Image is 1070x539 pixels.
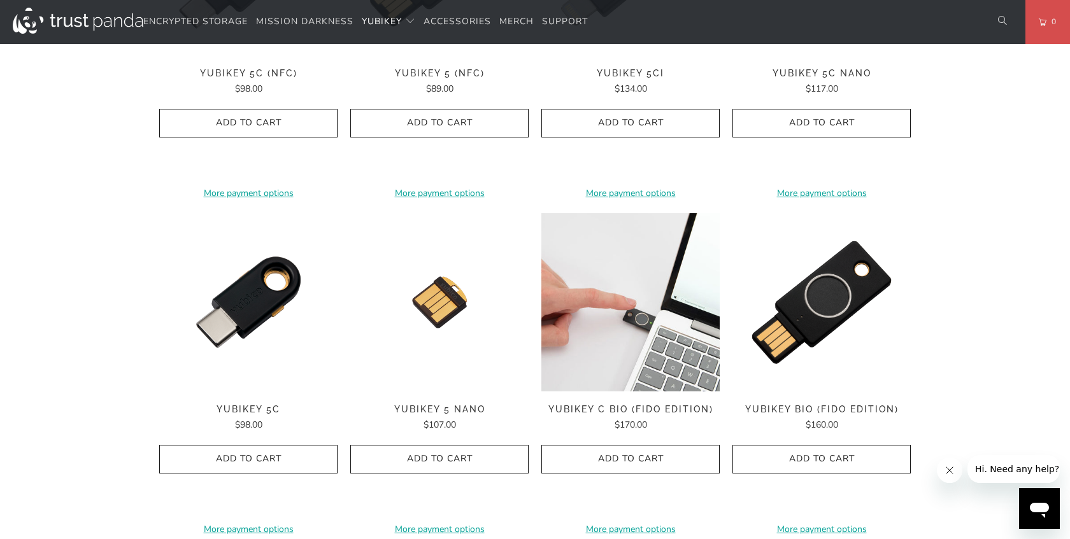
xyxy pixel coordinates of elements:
[541,68,720,96] a: YubiKey 5Ci $134.00
[732,404,911,432] a: YubiKey Bio (FIDO Edition) $160.00
[541,445,720,473] button: Add to Cart
[256,15,353,27] span: Mission Darkness
[937,458,962,483] iframe: Close message
[424,419,456,431] span: $107.00
[350,213,529,391] a: YubiKey 5 Nano - Trust Panda YubiKey 5 Nano - Trust Panda
[732,445,911,473] button: Add to Cart
[350,404,529,415] span: YubiKey 5 Nano
[555,454,706,465] span: Add to Cart
[1019,488,1060,529] iframe: Button to launch messaging window
[159,404,338,432] a: YubiKey 5C $98.00
[746,454,897,465] span: Add to Cart
[541,213,720,391] a: YubiKey C Bio (FIDO Edition) - Trust Panda YubiKey C Bio (FIDO Edition) - Trust Panda
[350,404,529,432] a: YubiKey 5 Nano $107.00
[235,83,262,95] span: $98.00
[143,7,588,37] nav: Translation missing: en.navigation.header.main_nav
[173,118,324,129] span: Add to Cart
[541,109,720,137] button: Add to Cart
[159,68,338,96] a: YubiKey 5C (NFC) $98.00
[732,404,911,415] span: YubiKey Bio (FIDO Edition)
[732,213,911,391] a: YubiKey Bio (FIDO Edition) - Trust Panda YubiKey Bio (FIDO Edition) - Trust Panda
[159,522,338,536] a: More payment options
[13,8,143,34] img: Trust Panda Australia
[362,15,402,27] span: YubiKey
[350,522,529,536] a: More payment options
[499,7,534,37] a: Merch
[350,213,529,391] img: YubiKey 5 Nano - Trust Panda
[542,7,588,37] a: Support
[143,7,248,37] a: Encrypted Storage
[541,186,720,200] a: More payment options
[555,118,706,129] span: Add to Cart
[732,68,911,96] a: YubiKey 5C Nano $117.00
[159,445,338,473] button: Add to Cart
[159,186,338,200] a: More payment options
[541,522,720,536] a: More payment options
[173,454,324,465] span: Add to Cart
[159,109,338,137] button: Add to Cart
[732,186,911,200] a: More payment options
[967,455,1060,483] iframe: Message from company
[350,109,529,137] button: Add to Cart
[732,109,911,137] button: Add to Cart
[541,213,720,391] img: YubiKey C Bio (FIDO Edition) - Trust Panda
[732,68,911,79] span: YubiKey 5C Nano
[159,68,338,79] span: YubiKey 5C (NFC)
[746,118,897,129] span: Add to Cart
[806,83,838,95] span: $117.00
[256,7,353,37] a: Mission Darkness
[350,445,529,473] button: Add to Cart
[143,15,248,27] span: Encrypted Storage
[499,15,534,27] span: Merch
[364,454,515,465] span: Add to Cart
[235,419,262,431] span: $98.00
[350,186,529,200] a: More payment options
[732,522,911,536] a: More payment options
[732,213,911,391] img: YubiKey Bio (FIDO Edition) - Trust Panda
[362,7,415,37] summary: YubiKey
[541,404,720,415] span: YubiKey C Bio (FIDO Edition)
[541,404,720,432] a: YubiKey C Bio (FIDO Edition) $170.00
[615,83,647,95] span: $134.00
[424,7,491,37] a: Accessories
[1046,15,1057,29] span: 0
[806,419,838,431] span: $160.00
[426,83,453,95] span: $89.00
[541,68,720,79] span: YubiKey 5Ci
[615,419,647,431] span: $170.00
[364,118,515,129] span: Add to Cart
[159,213,338,391] img: YubiKey 5C - Trust Panda
[542,15,588,27] span: Support
[424,15,491,27] span: Accessories
[159,213,338,391] a: YubiKey 5C - Trust Panda YubiKey 5C - Trust Panda
[159,404,338,415] span: YubiKey 5C
[350,68,529,96] a: YubiKey 5 (NFC) $89.00
[350,68,529,79] span: YubiKey 5 (NFC)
